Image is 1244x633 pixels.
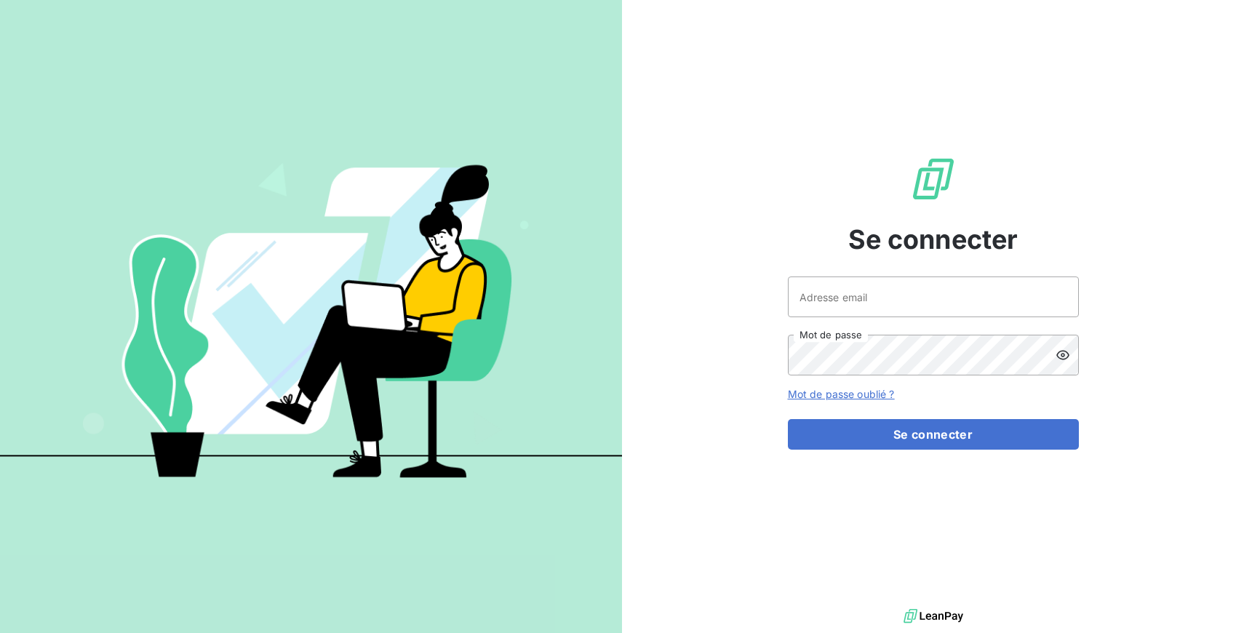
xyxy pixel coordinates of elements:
[788,276,1079,317] input: placeholder
[910,156,957,202] img: Logo LeanPay
[904,605,963,627] img: logo
[848,220,1018,259] span: Se connecter
[788,388,895,400] a: Mot de passe oublié ?
[788,419,1079,450] button: Se connecter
